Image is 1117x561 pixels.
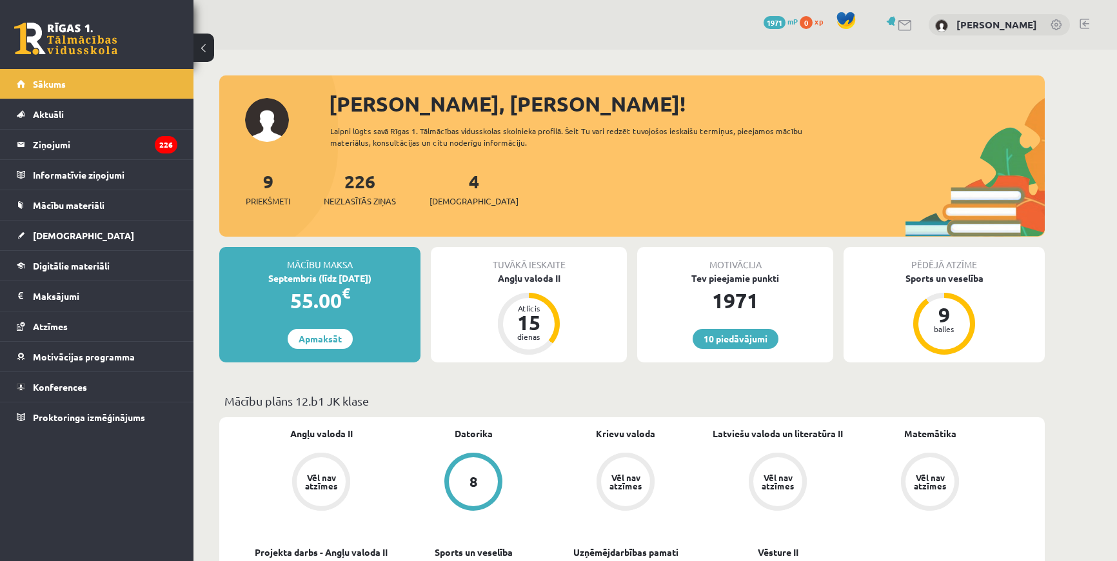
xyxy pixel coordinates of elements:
[815,16,823,26] span: xp
[33,160,177,190] legend: Informatīvie ziņojumi
[912,473,948,490] div: Vēl nav atzīmes
[255,546,388,559] a: Projekta darbs - Angļu valoda II
[288,329,353,349] a: Apmaksāt
[455,427,493,440] a: Datorika
[33,381,87,393] span: Konferences
[17,130,177,159] a: Ziņojumi226
[324,170,396,208] a: 226Neizlasītās ziņas
[219,271,420,285] div: Septembris (līdz [DATE])
[637,285,833,316] div: 1971
[17,311,177,341] a: Atzīmes
[33,230,134,241] span: [DEMOGRAPHIC_DATA]
[17,99,177,129] a: Aktuāli
[17,372,177,402] a: Konferences
[17,190,177,220] a: Mācību materiāli
[17,221,177,250] a: [DEMOGRAPHIC_DATA]
[713,427,843,440] a: Latviešu valoda un literatūra II
[844,271,1045,285] div: Sports un veselība
[935,19,948,32] img: Gustavs Gidrēvičs
[330,125,825,148] div: Laipni lūgts savā Rīgas 1. Tālmācības vidusskolas skolnieka profilā. Šeit Tu vari redzēt tuvojošo...
[430,170,519,208] a: 4[DEMOGRAPHIC_DATA]
[33,130,177,159] legend: Ziņojumi
[329,88,1045,119] div: [PERSON_NAME], [PERSON_NAME]!
[17,69,177,99] a: Sākums
[219,247,420,271] div: Mācību maksa
[431,271,627,285] div: Angļu valoda II
[787,16,798,26] span: mP
[549,453,702,513] a: Vēl nav atzīmes
[224,392,1040,409] p: Mācību plāns 12.b1 JK klase
[324,195,396,208] span: Neizlasītās ziņas
[637,247,833,271] div: Motivācija
[925,325,964,333] div: balles
[33,351,135,362] span: Motivācijas programma
[800,16,829,26] a: 0 xp
[509,304,548,312] div: Atlicis
[431,271,627,357] a: Angļu valoda II Atlicis 15 dienas
[246,170,290,208] a: 9Priekšmeti
[702,453,854,513] a: Vēl nav atzīmes
[800,16,813,29] span: 0
[637,271,833,285] div: Tev pieejamie punkti
[608,473,644,490] div: Vēl nav atzīmes
[854,453,1006,513] a: Vēl nav atzīmes
[596,427,655,440] a: Krievu valoda
[33,320,68,332] span: Atzīmes
[17,160,177,190] a: Informatīvie ziņojumi
[303,473,339,490] div: Vēl nav atzīmes
[155,136,177,153] i: 226
[219,285,420,316] div: 55.00
[844,271,1045,357] a: Sports un veselība 9 balles
[904,427,956,440] a: Matemātika
[33,78,66,90] span: Sākums
[431,247,627,271] div: Tuvākā ieskaite
[430,195,519,208] span: [DEMOGRAPHIC_DATA]
[17,342,177,371] a: Motivācijas programma
[290,427,353,440] a: Angļu valoda II
[342,284,350,302] span: €
[33,108,64,120] span: Aktuāli
[758,546,798,559] a: Vēsture II
[33,281,177,311] legend: Maksājumi
[764,16,798,26] a: 1971 mP
[33,411,145,423] span: Proktoringa izmēģinājums
[246,195,290,208] span: Priekšmeti
[470,475,478,489] div: 8
[509,312,548,333] div: 15
[33,260,110,271] span: Digitālie materiāli
[33,199,104,211] span: Mācību materiāli
[956,18,1037,31] a: [PERSON_NAME]
[17,251,177,280] a: Digitālie materiāli
[760,473,796,490] div: Vēl nav atzīmes
[14,23,117,55] a: Rīgas 1. Tālmācības vidusskola
[925,304,964,325] div: 9
[693,329,778,349] a: 10 piedāvājumi
[435,546,513,559] a: Sports un veselība
[17,281,177,311] a: Maksājumi
[397,453,549,513] a: 8
[509,333,548,340] div: dienas
[764,16,786,29] span: 1971
[844,247,1045,271] div: Pēdējā atzīme
[245,453,397,513] a: Vēl nav atzīmes
[17,402,177,432] a: Proktoringa izmēģinājums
